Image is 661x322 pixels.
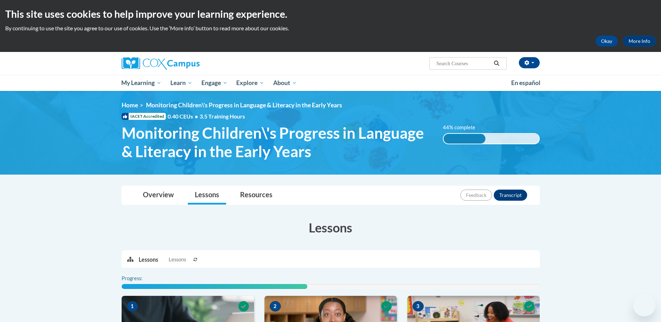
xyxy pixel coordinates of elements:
[460,190,492,201] button: Feedback
[507,76,545,90] a: En español
[269,75,301,91] a: About
[136,186,181,205] a: Overview
[200,113,245,120] span: 3.5 Training Hours
[122,219,540,236] h3: Lessons
[122,113,166,120] span: IACET Accredited
[595,36,618,47] button: Okay
[121,79,161,87] span: My Learning
[201,79,228,87] span: Engage
[146,101,342,109] span: Monitoring Children\'s Progress in Language & Literacy in the Early Years
[232,75,269,91] a: Explore
[273,79,297,87] span: About
[188,186,226,205] a: Lessons
[233,186,279,205] a: Resources
[170,79,192,87] span: Learn
[122,124,433,161] span: Monitoring Children\'s Progress in Language & Literacy in the Early Years
[491,59,502,68] button: Search
[122,57,200,70] img: Cox Campus
[270,301,281,312] span: 2
[197,75,232,91] a: Engage
[5,7,656,21] h2: This site uses cookies to help improve your learning experience.
[519,57,540,68] button: Account Settings
[195,113,198,120] span: •
[127,301,138,312] span: 1
[122,275,162,282] label: Progress:
[168,113,200,120] span: 0.40 CEUs
[122,101,138,109] a: Home
[633,294,655,316] iframe: Button to launch messaging window
[139,256,158,263] p: Lessons
[443,124,483,131] label: 44% complete
[122,57,254,70] a: Cox Campus
[623,36,656,47] a: More Info
[117,75,166,91] a: My Learning
[436,59,491,68] input: Search Courses
[5,24,656,32] p: By continuing to use the site you agree to our use of cookies. Use the ‘More info’ button to read...
[494,190,527,201] button: Transcript
[111,75,550,91] div: Main menu
[236,79,264,87] span: Explore
[413,301,424,312] span: 3
[166,75,197,91] a: Learn
[169,256,186,263] span: Lessons
[511,79,540,86] span: En español
[444,134,485,144] div: 44% complete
